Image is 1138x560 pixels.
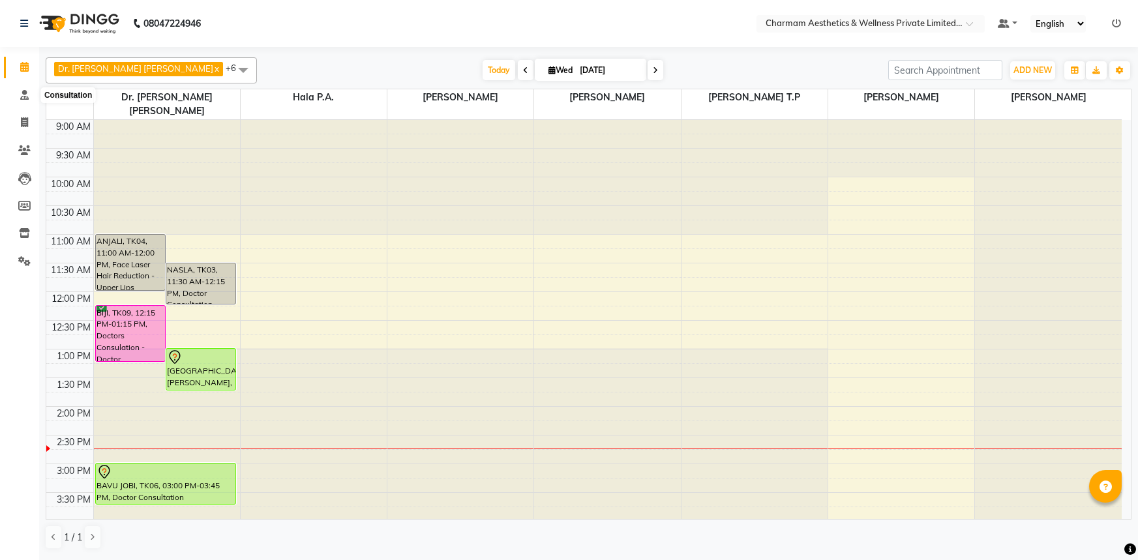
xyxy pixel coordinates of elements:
[54,435,93,449] div: 2:30 PM
[53,149,93,162] div: 9:30 AM
[213,63,219,74] a: x
[96,464,236,504] div: BAVU JOBI, TK06, 03:00 PM-03:45 PM, Doctor Consultation Complimentary
[166,349,235,390] div: [GEOGRAPHIC_DATA][PERSON_NAME], 01:00 PM-01:45 PM, Doctor Consultation Complimentary
[96,306,165,361] div: BIJI, TK09, 12:15 PM-01:15 PM, Doctors Consulation - Doctor Consultation
[241,89,387,106] span: Hala P.A.
[96,235,165,290] div: ANJALI, TK04, 11:00 AM-12:00 PM, Face Laser Hair Reduction - Upper Lips
[54,349,93,363] div: 1:00 PM
[33,5,123,42] img: logo
[54,378,93,392] div: 1:30 PM
[48,177,93,191] div: 10:00 AM
[49,321,93,334] div: 12:30 PM
[143,5,201,42] b: 08047224946
[975,89,1122,106] span: [PERSON_NAME]
[48,206,93,220] div: 10:30 AM
[387,89,533,106] span: [PERSON_NAME]
[828,89,974,106] span: [PERSON_NAME]
[58,63,213,74] span: Dr. [PERSON_NAME] [PERSON_NAME]
[41,87,95,103] div: Consultation
[54,407,93,420] div: 2:00 PM
[681,89,828,106] span: [PERSON_NAME] T.P
[54,464,93,478] div: 3:00 PM
[1083,508,1125,547] iframe: chat widget
[94,89,240,119] span: Dr. [PERSON_NAME] [PERSON_NAME]
[49,292,93,306] div: 12:00 PM
[888,60,1002,80] input: Search Appointment
[64,531,82,544] span: 1 / 1
[576,61,641,80] input: 2025-09-03
[48,263,93,277] div: 11:30 AM
[226,63,246,73] span: +6
[545,65,576,75] span: Wed
[534,89,680,106] span: [PERSON_NAME]
[483,60,515,80] span: Today
[48,235,93,248] div: 11:00 AM
[166,263,235,304] div: NASLA, TK03, 11:30 AM-12:15 PM, Doctor Consultation Complimentary
[1013,65,1052,75] span: ADD NEW
[53,120,93,134] div: 9:00 AM
[54,493,93,507] div: 3:30 PM
[1010,61,1055,80] button: ADD NEW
